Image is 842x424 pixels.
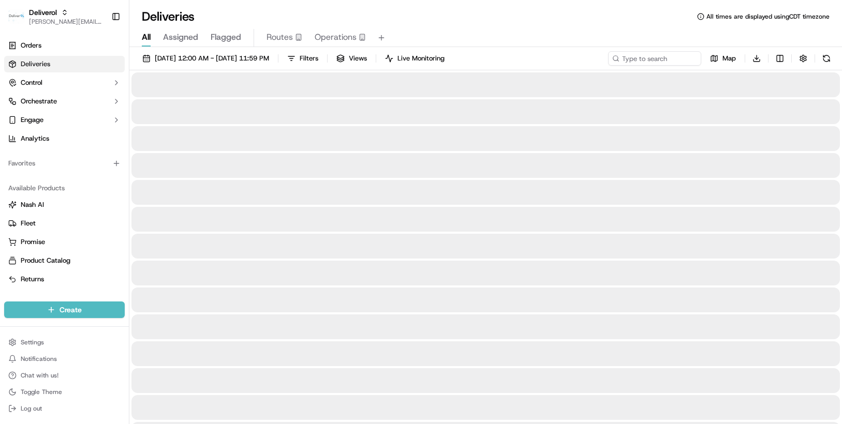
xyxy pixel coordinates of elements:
[60,305,82,315] span: Create
[4,252,125,269] button: Product Catalog
[8,219,121,228] a: Fleet
[380,51,449,66] button: Live Monitoring
[163,31,198,43] span: Assigned
[21,388,62,396] span: Toggle Theme
[4,215,125,232] button: Fleet
[819,51,834,66] button: Refresh
[138,51,274,66] button: [DATE] 12:00 AM - [DATE] 11:59 PM
[4,56,125,72] a: Deliveries
[21,97,57,106] span: Orchestrate
[21,134,49,143] span: Analytics
[21,59,50,69] span: Deliveries
[300,54,318,63] span: Filters
[4,352,125,366] button: Notifications
[267,31,293,43] span: Routes
[4,37,125,54] a: Orders
[722,54,736,63] span: Map
[21,275,44,284] span: Returns
[332,51,372,66] button: Views
[21,115,43,125] span: Engage
[21,338,44,346] span: Settings
[4,93,125,110] button: Orchestrate
[4,112,125,128] button: Engage
[705,51,741,66] button: Map
[21,78,42,87] span: Control
[21,41,41,50] span: Orders
[21,256,70,265] span: Product Catalog
[211,31,241,43] span: Flagged
[4,368,125,383] button: Chat with us!
[8,275,121,284] a: Returns
[315,31,357,43] span: Operations
[8,256,121,265] a: Product Catalog
[142,8,195,25] h1: Deliveries
[4,180,125,196] div: Available Products
[397,54,445,63] span: Live Monitoring
[21,371,58,380] span: Chat with us!
[608,51,701,66] input: Type to search
[4,401,125,416] button: Log out
[283,51,323,66] button: Filters
[21,219,36,228] span: Fleet
[349,54,367,63] span: Views
[4,4,107,29] button: DeliverolDeliverol[PERSON_NAME][EMAIL_ADDRESS][PERSON_NAME][DOMAIN_NAME]
[142,31,151,43] span: All
[29,18,103,26] button: [PERSON_NAME][EMAIL_ADDRESS][PERSON_NAME][DOMAIN_NAME]
[8,200,121,209] a: Nash AI
[4,271,125,287] button: Returns
[4,74,125,91] button: Control
[4,301,125,318] button: Create
[21,404,42,413] span: Log out
[4,335,125,350] button: Settings
[21,237,45,247] span: Promise
[8,9,25,24] img: Deliverol
[4,385,125,399] button: Toggle Theme
[21,355,57,363] span: Notifications
[155,54,269,63] span: [DATE] 12:00 AM - [DATE] 11:59 PM
[4,196,125,213] button: Nash AI
[4,155,125,172] div: Favorites
[8,237,121,247] a: Promise
[21,200,44,209] span: Nash AI
[706,12,830,21] span: All times are displayed using CDT timezone
[4,234,125,250] button: Promise
[29,7,57,18] button: Deliverol
[4,130,125,147] a: Analytics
